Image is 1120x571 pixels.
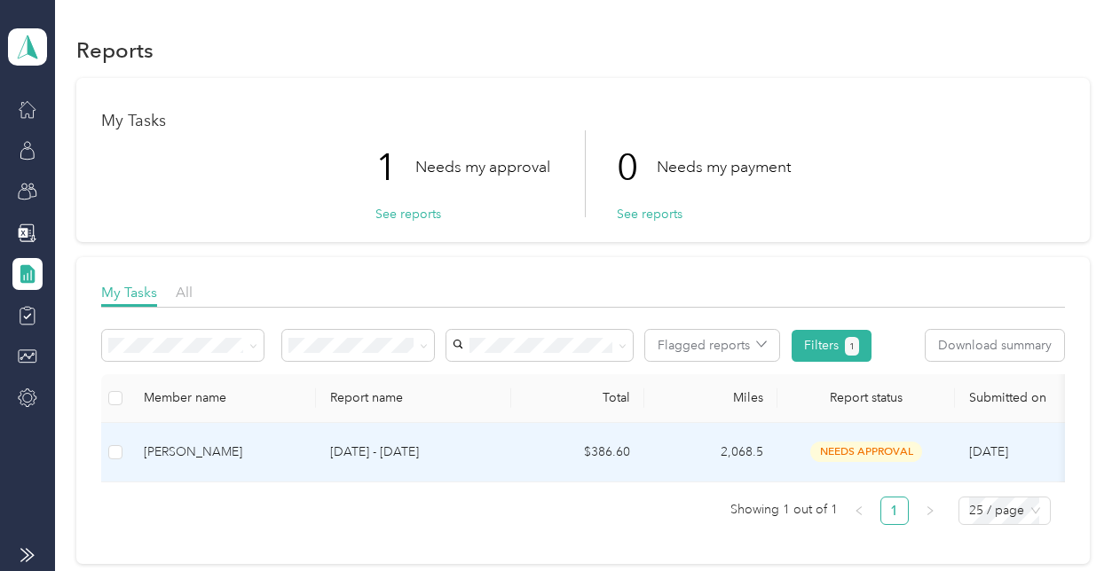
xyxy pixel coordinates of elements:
span: [DATE] [969,444,1008,459]
p: [DATE] - [DATE] [330,442,497,462]
span: Showing 1 out of 1 [730,497,838,523]
span: 25 / page [969,497,1040,524]
div: Page Size [958,497,1051,525]
span: My Tasks [101,284,157,301]
p: 1 [375,130,415,205]
iframe: Everlance-gr Chat Button Frame [1021,472,1120,571]
th: Submitted on [955,374,1088,423]
button: See reports [375,205,441,223]
span: needs approval [810,442,922,462]
button: Flagged reports [645,330,779,361]
div: Miles [659,390,763,405]
button: Filters1 [792,330,872,362]
td: $386.60 [511,423,644,482]
li: Next Page [916,497,944,525]
button: 1 [845,337,860,356]
a: 1 [881,497,908,524]
td: 2,068.5 [644,423,777,482]
span: All [176,284,193,301]
div: Member name [144,390,302,405]
span: Report status [792,390,941,405]
button: left [845,497,873,525]
p: Needs my payment [657,156,791,178]
li: 1 [880,497,909,525]
div: Total [525,390,630,405]
button: Download summary [926,330,1064,361]
h1: My Tasks [101,112,1064,130]
button: right [916,497,944,525]
div: [PERSON_NAME] [144,442,302,462]
li: Previous Page [845,497,873,525]
button: See reports [617,205,682,223]
th: Report name [316,374,511,423]
span: 1 [849,339,855,355]
h1: Reports [76,41,154,59]
span: right [925,505,935,516]
p: 0 [617,130,657,205]
p: Needs my approval [415,156,550,178]
span: left [854,505,864,516]
th: Member name [130,374,316,423]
